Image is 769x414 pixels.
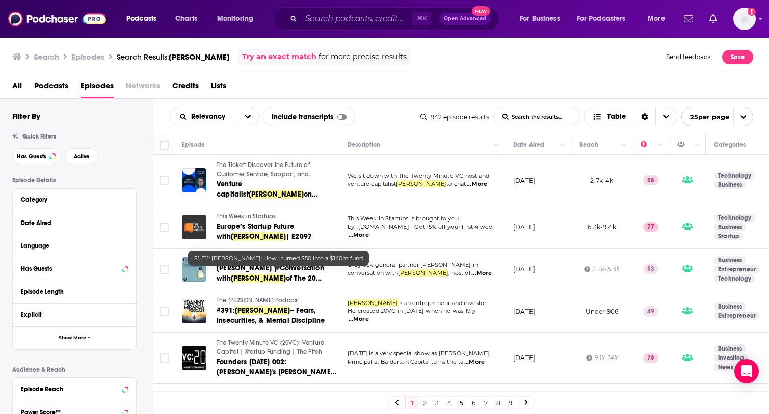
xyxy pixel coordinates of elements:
[513,11,573,27] button: open menu
[586,353,618,362] div: 9.1k-14k
[641,11,678,27] button: open menu
[714,354,748,362] a: Investing
[286,232,312,241] span: | E2097
[513,139,544,151] div: Date Aired
[231,274,286,283] span: [PERSON_NAME]
[618,139,630,151] button: Column Actions
[182,139,205,151] div: Episode
[705,10,721,27] a: Show notifications dropdown
[34,52,59,62] h3: Search
[643,306,658,316] p: 49
[714,312,760,320] a: Entrepreneur
[691,139,703,151] button: Column Actions
[12,111,40,121] h2: Filter By
[21,242,121,250] div: Language
[21,288,121,295] div: Episode Length
[235,306,290,315] span: [PERSON_NAME]
[714,232,744,240] a: Startup
[643,222,658,232] p: 77
[643,353,658,363] p: 76
[71,52,104,62] h3: Episodes
[677,139,692,151] div: Has Guests
[263,107,355,126] div: Include transcripts
[170,113,237,120] button: open menu
[348,350,490,357] span: [DATE] is a very special show as [PERSON_NAME],
[467,180,487,188] span: ...More
[663,49,714,65] button: Send feedback
[191,113,229,120] span: Relevancy
[348,299,398,307] span: [PERSON_NAME]
[160,176,169,185] span: Toggle select row
[348,358,463,365] span: Principal at Balderton Capital turns the ta
[490,139,502,151] button: Column Actions
[8,9,106,29] img: Podchaser - Follow, Share and Rate Podcasts
[119,11,170,27] button: open menu
[217,306,235,315] span: #391:
[217,357,338,377] a: Founders [DATE] 002: [PERSON_NAME]'s [PERSON_NAME] interviews 20VC Founder,
[217,161,313,186] span: The Ticket: Discover the Future of Customer Service, Support, and Experience, with Intercom
[217,391,290,398] span: TechCrunch Startup News
[584,107,677,126] h2: Choose View
[13,326,136,349] button: Show More
[396,180,446,187] span: [PERSON_NAME]
[513,223,535,231] p: [DATE]
[586,308,619,315] span: Under 906
[217,222,294,241] span: Europe’s Startup Future with
[469,397,479,409] a: 6
[217,306,338,326] a: #391:[PERSON_NAME]– Fears, Insecurities, & Mental Discipline
[464,358,485,366] span: ...More
[21,239,128,252] button: Language
[680,10,697,27] a: Show notifications dropdown
[217,222,338,242] a: Europe’s Startup Future with[PERSON_NAME]| E2097
[21,219,121,227] div: Date Aired
[175,12,197,26] span: Charts
[210,11,267,27] button: open menu
[170,107,259,126] h2: Choose List sort
[217,296,338,306] a: The [PERSON_NAME] Podcast
[21,193,128,206] button: Category
[21,196,121,203] div: Category
[348,261,478,268] span: Greylock general partner [PERSON_NAME] in
[643,264,658,274] p: 53
[348,223,492,230] span: by…[DOMAIN_NAME] - Get 15% off your first 4 wee
[748,8,756,16] svg: Add a profile image
[439,13,491,25] button: Open AdvancedNew
[444,397,455,409] a: 4
[81,77,114,98] a: Episodes
[12,366,137,373] p: Audience & Reach
[217,212,338,222] a: This Week in Startups
[217,161,338,179] a: The Ticket: Discover the Future of Customer Service, Support, and Experience, with Intercom
[349,315,369,323] span: ...More
[513,307,535,316] p: [DATE]
[398,269,448,277] span: [PERSON_NAME]
[681,107,753,126] button: open menu
[217,339,324,355] span: The Twenty Minute VC (20VC): Venture Capital | Startup Funding | The Pitch
[217,339,338,356] a: The Twenty Minute VC (20VC): Venture Capital | Startup Funding | The Pitch
[734,359,759,383] div: Open Intercom Messenger
[513,265,535,273] p: [DATE]
[420,397,430,409] a: 2
[21,308,128,321] button: Explicit
[22,133,56,140] span: Quick Filters
[714,172,755,180] a: Technology
[12,148,61,164] button: Has Guests
[21,262,128,275] button: Has Guests
[648,12,665,26] span: More
[457,397,467,409] a: 5
[348,172,489,179] span: We sit down with The Twenty Minute VC host and
[570,11,641,27] button: open menu
[654,139,667,151] button: Column Actions
[21,385,119,393] div: Episode Reach
[448,269,471,277] span: , host of
[444,16,486,21] span: Open Advanced
[301,11,412,27] input: Search podcasts, credits, & more...
[74,154,90,159] span: Active
[21,382,128,395] button: Episode Reach
[21,216,128,229] button: Date Aired
[21,265,119,272] div: Has Guests
[160,265,169,274] span: Toggle select row
[211,77,226,98] span: Lists
[283,7,509,31] div: Search podcasts, credits, & more...
[348,215,459,222] span: This Week in Startups is brought to you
